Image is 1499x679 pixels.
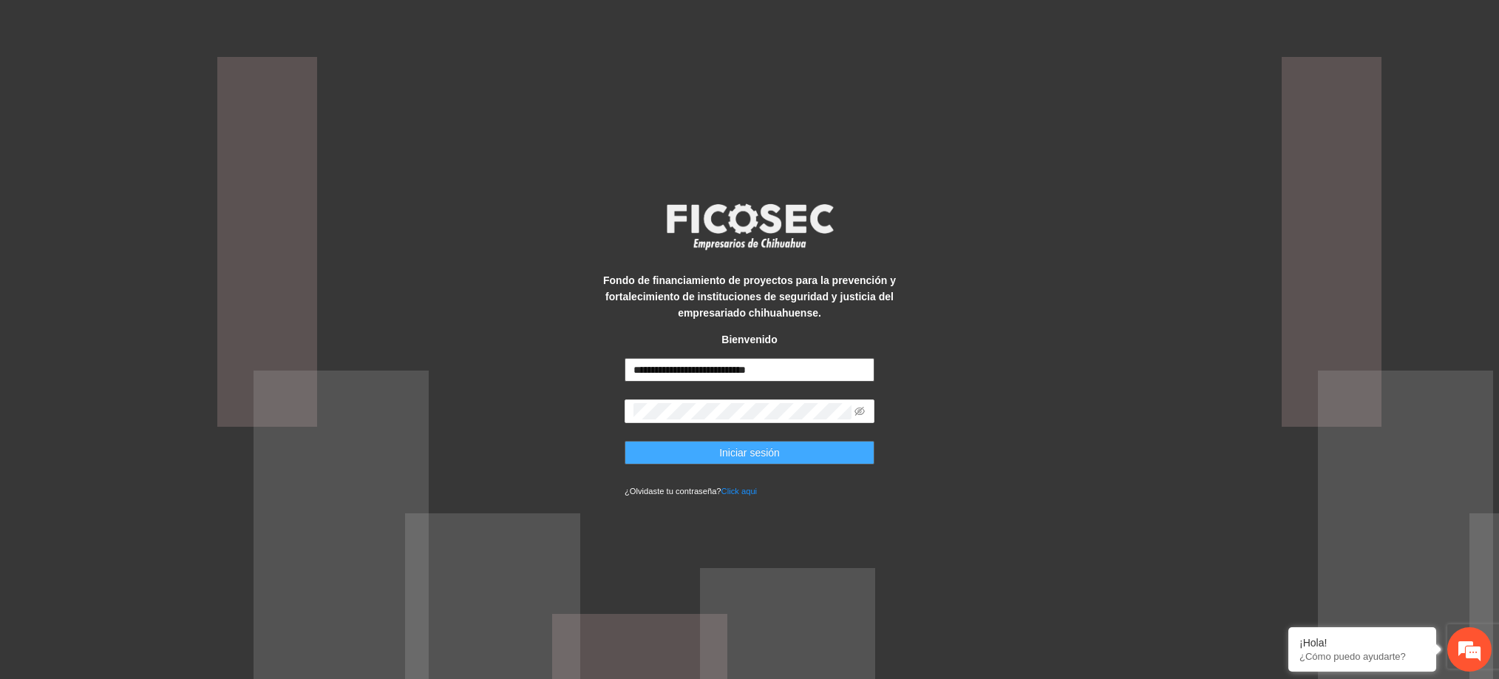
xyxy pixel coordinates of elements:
p: ¿Cómo puedo ayudarte? [1299,651,1425,662]
button: Iniciar sesión [625,441,874,465]
small: ¿Olvidaste tu contraseña? [625,487,757,496]
div: ¡Hola! [1299,637,1425,649]
img: logo [657,199,842,254]
span: Iniciar sesión [719,445,780,461]
strong: Fondo de financiamiento de proyectos para la prevención y fortalecimiento de instituciones de seg... [603,274,896,319]
a: Click aqui [721,487,758,496]
strong: Bienvenido [721,334,777,345]
span: eye-invisible [854,406,865,416]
